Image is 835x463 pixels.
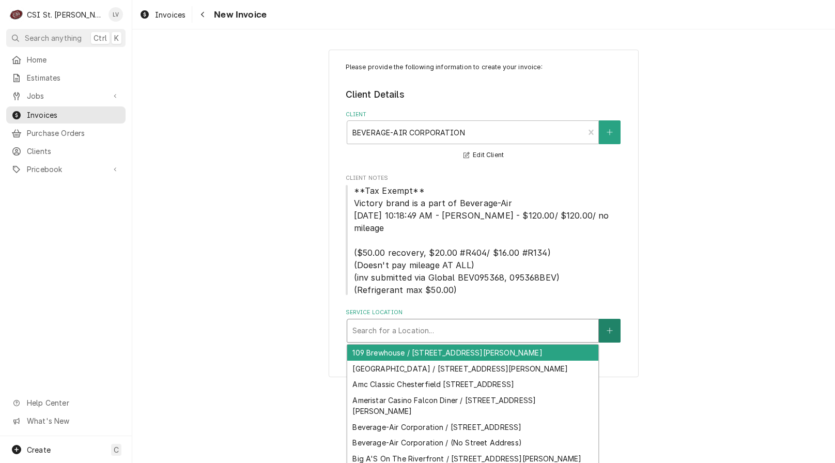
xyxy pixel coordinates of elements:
button: Create New Location [599,319,621,343]
span: Invoices [27,110,120,120]
div: Invoice Create/Update Form [346,63,622,343]
label: Client [346,111,622,119]
span: Ctrl [94,33,107,43]
div: CSI St. [PERSON_NAME] [27,9,103,20]
span: Client Notes [346,174,622,182]
span: New Invoice [211,8,267,22]
span: K [114,33,119,43]
span: Jobs [27,90,105,101]
a: Go to Help Center [6,394,126,411]
div: [GEOGRAPHIC_DATA] / [STREET_ADDRESS][PERSON_NAME] [347,361,598,377]
a: Invoices [6,106,126,124]
span: C [114,444,119,455]
span: Search anything [25,33,82,43]
legend: Client Details [346,88,622,101]
a: Home [6,51,126,68]
a: Invoices [135,6,190,23]
span: Home [27,54,120,65]
span: **Tax Exempt** Victory brand is a part of Beverage-Air [DATE] 10:18:49 AM - [PERSON_NAME] - $120.... [354,186,612,295]
div: CSI St. Louis's Avatar [9,7,24,22]
span: What's New [27,415,119,426]
div: Lisa Vestal's Avatar [109,7,123,22]
svg: Create New Client [607,129,613,136]
span: Help Center [27,397,119,408]
a: Go to Jobs [6,87,126,104]
span: Pricebook [27,164,105,175]
div: 109 Brewhouse / [STREET_ADDRESS][PERSON_NAME] [347,345,598,361]
span: Clients [27,146,120,157]
div: Invoice Create/Update [329,50,639,378]
span: Client Notes [346,184,622,296]
a: Estimates [6,69,126,86]
label: Service Location [346,308,622,317]
a: Clients [6,143,126,160]
a: Purchase Orders [6,125,126,142]
span: Invoices [155,9,185,20]
button: Edit Client [462,149,505,162]
div: Service Location [346,308,622,342]
div: Client [346,111,622,162]
svg: Create New Location [607,327,613,334]
div: Amc Classic Chesterfield [STREET_ADDRESS] [347,376,598,392]
div: Beverage-Air Corporation / [STREET_ADDRESS] [347,419,598,435]
div: Client Notes [346,174,622,296]
a: Go to What's New [6,412,126,429]
a: Go to Pricebook [6,161,126,178]
span: Purchase Orders [27,128,120,138]
div: C [9,7,24,22]
div: Ameristar Casino Falcon Diner / [STREET_ADDRESS][PERSON_NAME] [347,392,598,419]
button: Search anythingCtrlK [6,29,126,47]
div: LV [109,7,123,22]
div: Beverage-Air Corporation / (No Street Address) [347,435,598,451]
button: Create New Client [599,120,621,144]
span: Create [27,445,51,454]
p: Please provide the following information to create your invoice: [346,63,622,72]
span: Estimates [27,72,120,83]
button: Navigate back [194,6,211,23]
